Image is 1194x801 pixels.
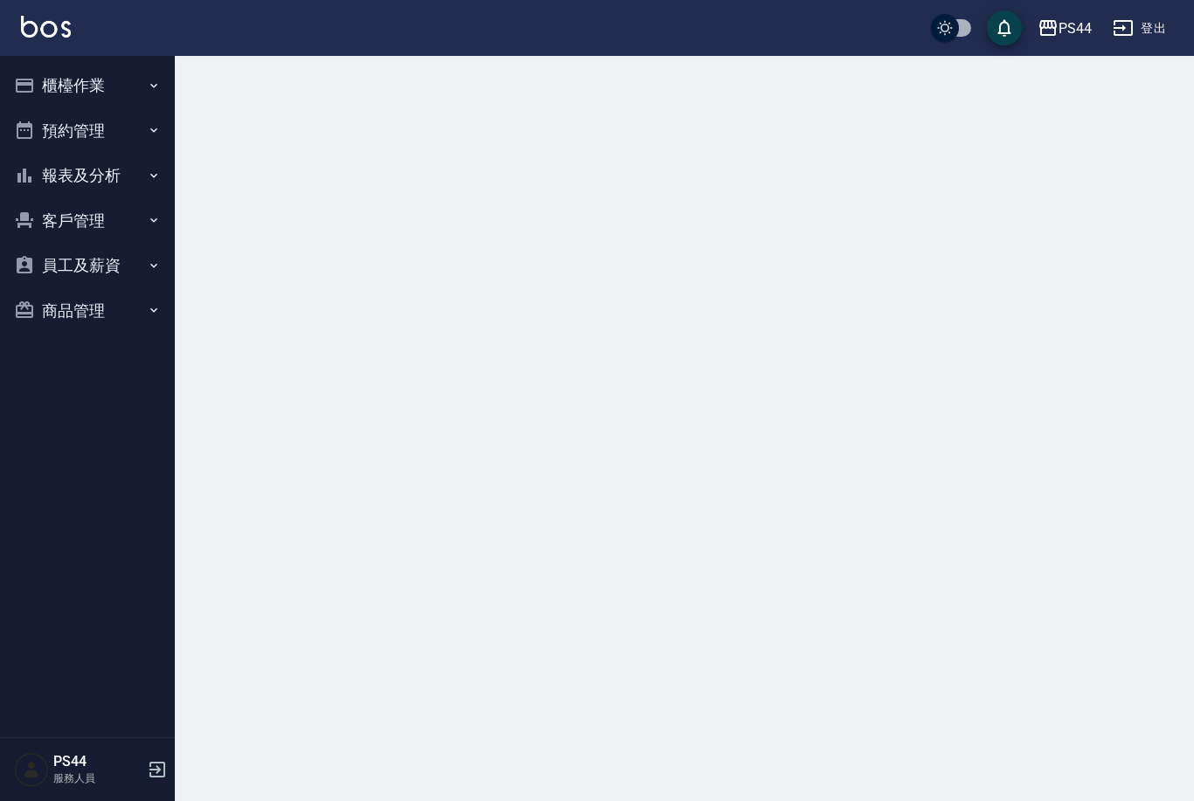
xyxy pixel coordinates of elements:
[7,153,168,198] button: 報表及分析
[7,198,168,244] button: 客戶管理
[987,10,1022,45] button: save
[21,16,71,38] img: Logo
[14,752,49,787] img: Person
[7,243,168,288] button: 員工及薪資
[7,288,168,334] button: 商品管理
[53,770,142,786] p: 服務人員
[7,108,168,154] button: 預約管理
[1106,12,1173,45] button: 登出
[53,753,142,770] h5: PS44
[7,63,168,108] button: 櫃檯作業
[1031,10,1099,46] button: PS44
[1059,17,1092,39] div: PS44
